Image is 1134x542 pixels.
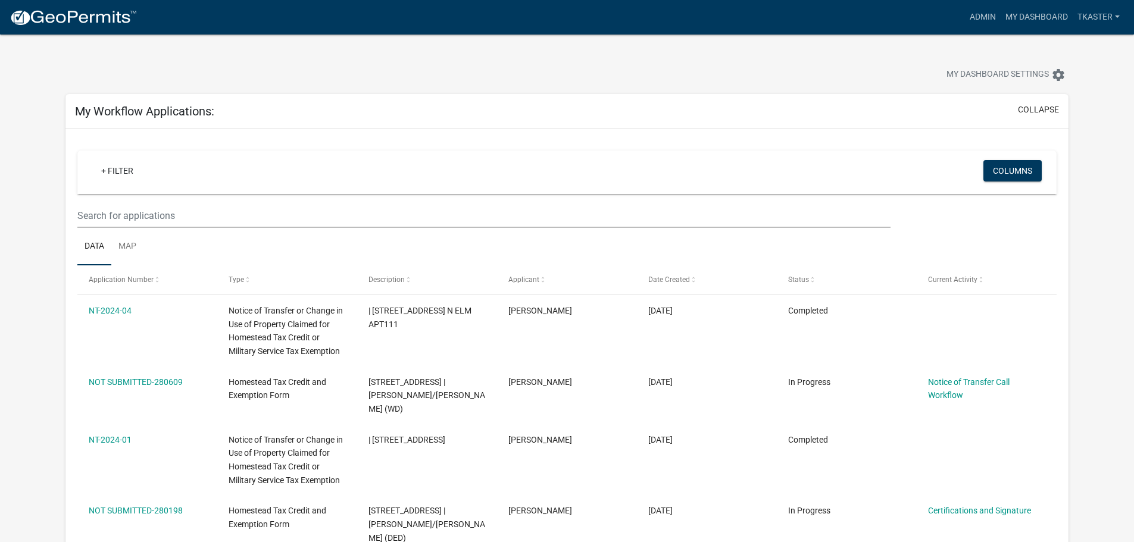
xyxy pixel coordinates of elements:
[368,377,485,414] span: 1335 N ELM APT111 | Headley, Tammy L/Steven L (WD)
[928,377,1010,400] a: Notice of Transfer Call Workflow
[916,265,1056,294] datatable-header-cell: Current Activity
[983,160,1042,181] button: Columns
[368,435,445,444] span: | 16818 BLACKHAWK RD16818 BLACKHAWK RD
[508,506,572,515] span: Travis Kaster
[229,435,343,485] span: Notice of Transfer or Change in Use of Property Claimed for Homestead Tax Credit or Military Serv...
[937,63,1075,86] button: My Dashboard Settingssettings
[508,435,572,444] span: Travis Kaster
[89,377,183,387] a: NOT SUBMITTED-280609
[1018,104,1059,116] button: collapse
[1073,6,1124,29] a: Tkaster
[508,377,572,387] span: Travis Kaster
[1001,6,1073,29] a: My Dashboard
[497,265,637,294] datatable-header-cell: Applicant
[229,275,244,284] span: Type
[788,275,809,284] span: Status
[776,265,916,294] datatable-header-cell: Status
[648,435,673,444] span: 07/02/2024
[357,265,497,294] datatable-header-cell: Description
[89,275,154,284] span: Application Number
[928,506,1031,515] a: Certifications and Signature
[648,275,690,284] span: Date Created
[508,275,539,284] span: Applicant
[89,306,132,315] a: NT-2024-04
[648,506,673,515] span: 07/02/2024
[89,506,183,515] a: NOT SUBMITTED-280198
[946,68,1049,82] span: My Dashboard Settings
[92,160,143,181] a: + Filter
[229,377,326,400] span: Homestead Tax Credit and Exemption Form
[508,306,572,315] span: Travis Kaster
[648,306,673,315] span: 07/11/2024
[637,265,777,294] datatable-header-cell: Date Created
[965,6,1001,29] a: Admin
[788,435,828,444] span: Completed
[229,506,326,529] span: Homestead Tax Credit and Exemption Form
[788,306,828,315] span: Completed
[77,265,217,294] datatable-header-cell: Application Number
[77,203,890,228] input: Search for applications
[368,306,471,329] span: | 1335 N ELM APT1111335 N ELM APT111
[928,275,977,284] span: Current Activity
[1051,68,1066,82] i: settings
[89,435,132,444] a: NT-2024-01
[229,306,343,356] span: Notice of Transfer or Change in Use of Property Claimed for Homestead Tax Credit or Military Serv...
[788,506,830,515] span: In Progress
[788,377,830,387] span: In Progress
[75,104,214,118] h5: My Workflow Applications:
[648,377,673,387] span: 07/02/2024
[368,275,405,284] span: Description
[217,265,357,294] datatable-header-cell: Type
[77,228,111,266] a: Data
[111,228,143,266] a: Map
